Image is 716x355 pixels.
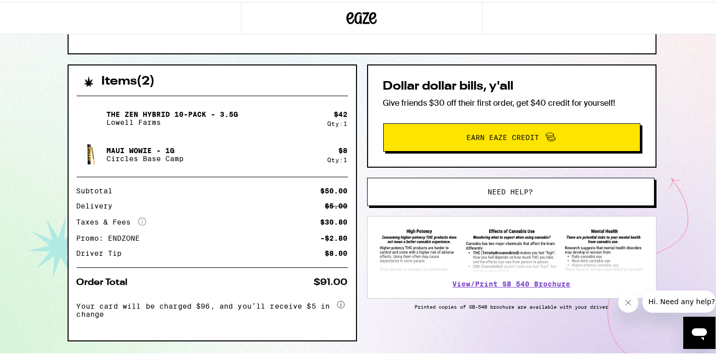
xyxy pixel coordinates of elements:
[618,291,638,311] iframe: Close message
[383,121,640,150] button: Earn Eaze Credit
[77,233,147,240] div: Promo: ENDZONE
[77,200,120,207] div: Delivery
[325,248,348,255] div: $8.00
[328,155,348,161] div: Qty: 1
[107,108,238,116] p: The Zen Hybrid 10-Pack - 3.5g
[383,79,640,91] h2: Dollar dollar bills, y'all
[77,216,146,225] div: Taxes & Fees
[77,297,335,316] span: Your card will be charged $96, and you’ll receive $5 in change
[367,302,657,308] p: Printed copies of SB-540 brochure are available with your driver
[77,138,105,167] img: Maui Wowie - 1g
[102,74,155,86] h2: Items ( 2 )
[77,185,120,192] div: Subtotal
[321,233,348,240] div: -$2.80
[328,118,348,125] div: Qty: 1
[453,278,571,286] a: View/Print SB 540 Brochure
[642,289,715,311] iframe: Message from company
[325,200,348,207] div: $5.00
[488,186,533,193] span: Need help?
[467,132,540,139] span: Earn Eaze Credit
[334,108,348,116] div: $ 42
[367,176,654,204] button: Need help?
[107,145,184,153] p: Maui Wowie - 1g
[321,185,348,192] div: $50.00
[683,315,715,347] iframe: Button to launch messaging window
[77,102,105,130] img: The Zen Hybrid 10-Pack - 3.5g
[321,217,348,224] div: $30.80
[383,96,640,106] p: Give friends $30 off their first order, get $40 credit for yourself!
[107,116,238,124] p: Lowell Farms
[339,145,348,153] div: $ 8
[314,276,348,285] div: $91.00
[107,153,184,161] p: Circles Base Camp
[378,225,646,271] img: SB 540 Brochure preview
[77,248,129,255] div: Driver Tip
[77,276,135,285] div: Order Total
